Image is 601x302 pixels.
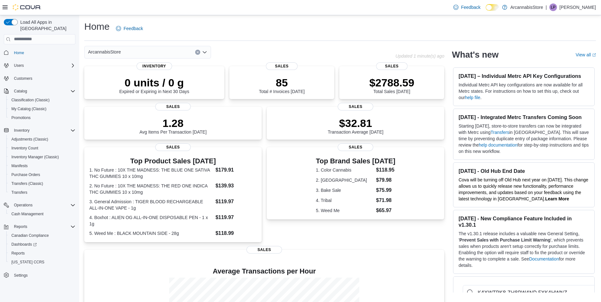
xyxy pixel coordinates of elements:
button: Reports [6,249,78,258]
span: Operations [14,203,33,208]
p: The v1.30.1 release includes a valuable new General Setting, ' ', which prevents sales when produ... [458,230,589,268]
span: Transfers [11,190,27,195]
dt: 5. Weed Me [316,207,374,214]
a: Documentation [529,256,559,261]
a: Dashboards [9,241,39,248]
svg: External link [592,53,596,57]
span: Reports [11,223,75,230]
strong: Prevent Sales with Purchase Limit Warning [459,237,550,242]
span: Manifests [11,163,28,168]
span: Classification (Classic) [11,98,50,103]
dt: 2. [GEOGRAPHIC_DATA] [316,177,374,183]
a: Classification (Classic) [9,96,52,104]
span: ArcannabisStore [88,48,121,56]
span: Dashboards [11,242,37,247]
button: [US_STATE] CCRS [6,258,78,267]
dd: $75.99 [376,186,395,194]
p: 1.28 [139,117,207,129]
a: Settings [11,272,30,279]
h4: Average Transactions per Hour [89,267,439,275]
a: Learn More [545,196,569,201]
button: Clear input [195,50,200,55]
span: Transfers [9,189,75,196]
a: Manifests [9,162,30,170]
span: Inventory [137,62,172,70]
a: Inventory Count [9,144,41,152]
img: Cova [13,4,41,10]
span: Settings [11,271,75,279]
button: Manifests [6,161,78,170]
h3: Top Product Sales [DATE] [89,157,257,165]
button: Customers [1,74,78,83]
button: Open list of options [202,50,207,55]
span: Load All Apps in [GEOGRAPHIC_DATA] [18,19,75,32]
a: Adjustments (Classic) [9,135,51,143]
a: Dashboards [6,240,78,249]
a: Customers [11,75,35,82]
button: Transfers [6,188,78,197]
dt: 3. Bake Sale [316,187,374,193]
span: Users [11,62,75,69]
span: Promotions [11,115,31,120]
p: | [546,3,547,11]
dt: 3. General Admission : TIGER BLOOD RECHARGEABLE ALL-IN-ONE VAPE - 1g [89,198,213,211]
div: Total Sales [DATE] [369,76,414,94]
button: Users [1,61,78,70]
dd: $71.98 [376,197,395,204]
span: Manifests [9,162,75,170]
span: Transfers (Classic) [11,181,43,186]
span: Inventory [11,127,75,134]
button: Inventory [11,127,32,134]
div: Expired or Expiring in Next 30 Days [119,76,189,94]
h3: [DATE] - New Compliance Feature Included in v1.30.1 [458,215,589,228]
button: Purchase Orders [6,170,78,179]
p: [PERSON_NAME] [559,3,596,11]
h3: [DATE] - Old Hub End Date [458,168,589,174]
a: help documentation [479,142,517,148]
a: Cash Management [9,210,46,218]
button: Reports [11,223,30,230]
span: Cova will be turning off Old Hub next year on [DATE]. This change allows us to quickly release ne... [458,177,588,201]
button: Reports [1,222,78,231]
a: My Catalog (Classic) [9,105,49,113]
p: 85 [259,76,304,89]
span: Settings [14,273,28,278]
p: Starting [DATE], store-to-store transfers can now be integrated with Metrc using in [GEOGRAPHIC_D... [458,123,589,154]
p: $32.81 [328,117,384,129]
dt: 2. No Future : 10X THE MADNESS: THE RED ONE INDICA THC GUMMIES 10 x 10mg [89,183,213,195]
button: Settings [1,270,78,280]
p: 0 units / 0 g [119,76,189,89]
span: Adjustments (Classic) [9,135,75,143]
span: Inventory Count [9,144,75,152]
span: Reports [11,251,25,256]
button: Operations [1,201,78,210]
span: [US_STATE] CCRS [11,260,44,265]
input: Dark Mode [486,4,499,11]
span: Sales [246,246,282,254]
button: Operations [11,201,35,209]
button: Transfers (Classic) [6,179,78,188]
span: Sales [155,143,191,151]
span: My Catalog (Classic) [9,105,75,113]
h1: Home [84,20,110,33]
span: Dashboards [9,241,75,248]
p: $2788.59 [369,76,414,89]
div: Total # Invoices [DATE] [259,76,304,94]
dd: $139.93 [215,182,257,190]
span: Home [14,50,24,55]
h3: [DATE] - Integrated Metrc Transfers Coming Soon [458,114,589,120]
button: Promotions [6,113,78,122]
button: My Catalog (Classic) [6,104,78,113]
a: Transfers [9,189,30,196]
span: Inventory Count [11,146,38,151]
a: Promotions [9,114,33,122]
span: Purchase Orders [11,172,40,177]
button: Cash Management [6,210,78,218]
button: Users [11,62,26,69]
a: Feedback [451,1,483,14]
span: Washington CCRS [9,258,75,266]
a: Inventory Manager (Classic) [9,153,61,161]
span: Customers [11,74,75,82]
span: Catalog [11,87,75,95]
p: Updated 1 minute(s) ago [395,53,444,59]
